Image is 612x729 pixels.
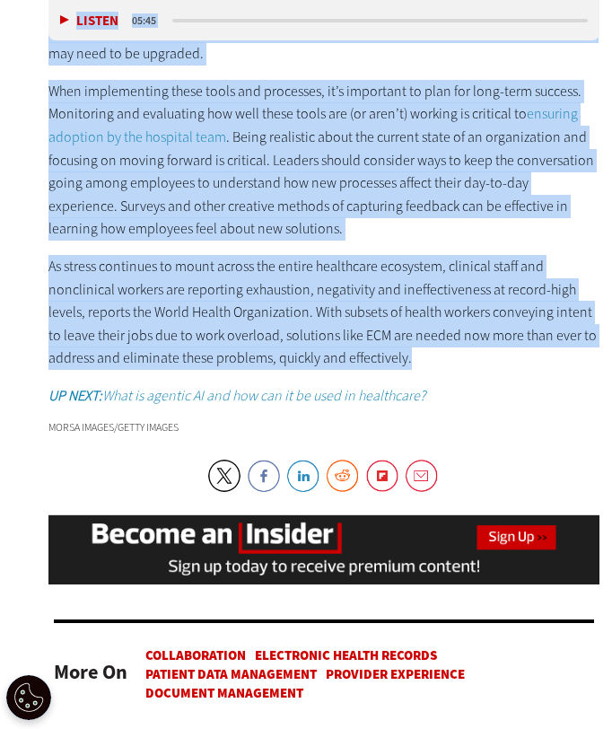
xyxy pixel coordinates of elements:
p: As stress continues to mount across the entire healthcare ecosystem, clinical staff and nonclinic... [48,255,599,370]
div: Cookie Settings [6,675,51,720]
button: Listen [60,14,118,28]
a: Document Management [145,684,303,702]
button: Open Preferences [6,675,51,720]
a: UP NEXT:What is agentic AI and how can it be used in healthcare? [48,386,425,405]
em: What is agentic AI and how can it be used in healthcare? [48,386,425,405]
strong: UP NEXT: [48,386,102,405]
div: Morsa Images/Getty Images [48,422,599,433]
a: Patient Data Management [145,665,317,683]
div: duration [129,13,170,29]
p: When implementing these tools and processes, it’s important to plan for long-term success. Monito... [48,80,599,241]
a: Provider Experience [326,665,465,683]
a: Electronic Health Records [255,646,437,664]
a: Collaboration [145,646,246,664]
